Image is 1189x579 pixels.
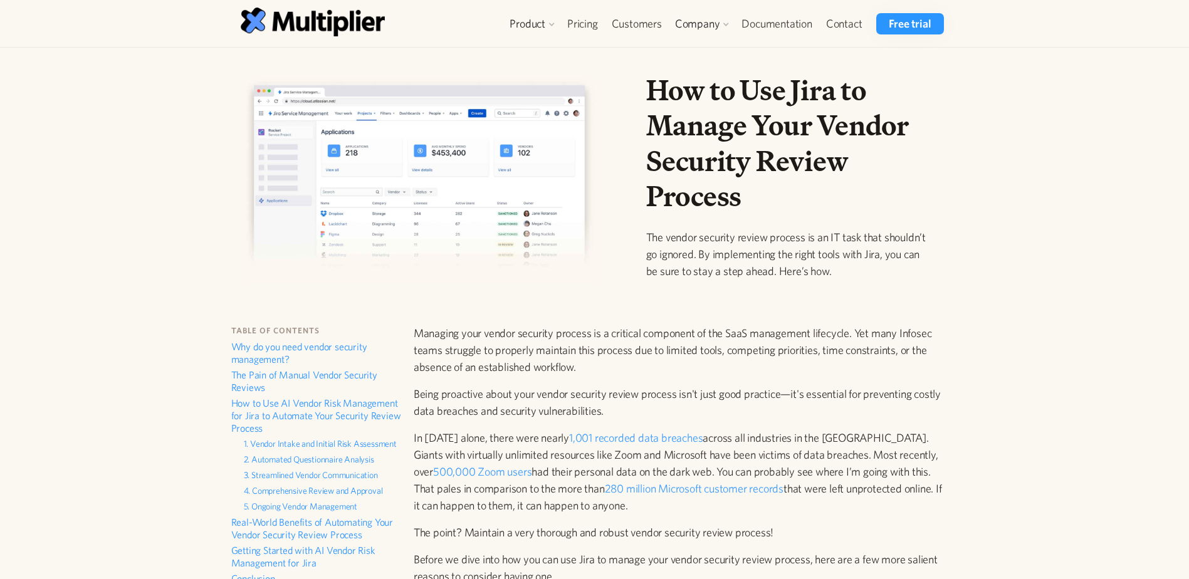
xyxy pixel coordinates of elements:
a: Contact [819,13,869,34]
a: Getting Started with AI Vendor Risk Management for Jira [231,544,401,572]
h6: table of contents [231,325,401,337]
img: How to Use Jira to Manage Your Vendor Security Review Process [246,79,595,283]
a: 5. Ongoing Vendor Management [244,500,401,516]
a: Free trial [876,13,943,34]
a: Pricing [560,13,605,34]
p: In [DATE] alone, there were nearly across all industries in the [GEOGRAPHIC_DATA]. Giants with vi... [414,429,949,514]
div: Product [503,13,560,34]
div: Product [510,16,545,31]
p: The point? Maintain a very thorough and robust vendor security review process! [414,524,949,541]
a: How to Use AI Vendor Risk Management for Jira to Automate Your Security Review Process [231,397,401,437]
a: 2. Automated Questionnaire Analysis [244,453,401,469]
a: 3. Streamlined Vendor Communication [244,469,401,484]
a: The Pain of Manual Vendor Security Reviews [231,368,401,397]
a: 280 million Microsoft customer records [605,482,783,495]
p: Managing your vendor security process is a critical component of the SaaS management lifecycle. Y... [414,325,949,375]
a: 500,000 Zoom users [433,465,532,478]
p: Being proactive about your vendor security review process isn't just good practice—it's essential... [414,385,949,419]
a: 1,001 recorded data breaches [569,431,703,444]
a: Why do you need vendor security management? [231,340,401,368]
a: 1. Vendor Intake and Initial Risk Assessment [244,437,401,453]
div: Company [669,13,735,34]
a: Real-World Benefits of Automating Your Vendor Security Review Process [231,516,401,544]
p: The vendor security review process is an IT task that shouldn’t go ignored. By implementing the r... [646,229,933,279]
div: Company [675,16,720,31]
a: 4. Comprehensive Review and Approval [244,484,401,500]
a: Customers [605,13,669,34]
h1: How to Use Jira to Manage Your Vendor Security Review Process [646,73,933,214]
a: Documentation [735,13,819,34]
